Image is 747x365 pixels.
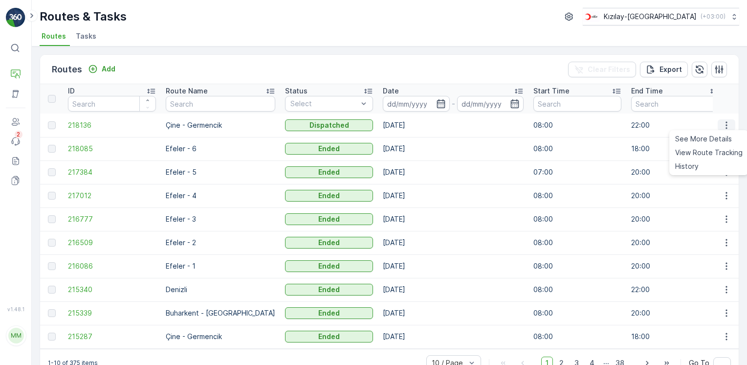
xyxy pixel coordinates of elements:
button: Ended [285,143,373,155]
button: Add [84,63,119,75]
button: Ended [285,260,373,272]
p: Status [285,86,308,96]
td: Efeler - 4 [161,184,280,207]
a: 216509 [68,238,156,248]
span: History [675,161,699,171]
p: Ended [318,332,340,342]
input: Search [68,96,156,112]
a: 215287 [68,332,156,342]
input: Search [533,96,621,112]
td: 08:00 [528,231,626,254]
p: ( +03:00 ) [701,13,725,21]
p: 2 [17,131,21,138]
p: Ended [318,261,340,271]
td: 18:00 [626,325,724,348]
input: dd/mm/yyyy [383,96,450,112]
p: Clear Filters [588,65,630,74]
button: Ended [285,190,373,202]
td: 08:00 [528,184,626,207]
p: Kızılay-[GEOGRAPHIC_DATA] [604,12,697,22]
a: 2 [6,132,25,151]
td: 08:00 [528,137,626,160]
div: Toggle Row Selected [48,262,56,270]
p: Ended [318,308,340,318]
p: Start Time [533,86,570,96]
div: Toggle Row Selected [48,215,56,223]
td: [DATE] [378,207,528,231]
span: Routes [42,31,66,41]
div: Toggle Row Selected [48,121,56,129]
td: 08:00 [528,207,626,231]
span: 216777 [68,214,156,224]
p: Ended [318,285,340,295]
div: Toggle Row Selected [48,286,56,294]
td: 22:00 [626,278,724,301]
button: MM [6,314,25,357]
td: 20:00 [626,231,724,254]
a: 218085 [68,144,156,154]
td: 07:00 [528,160,626,184]
p: Dispatched [309,120,349,130]
td: Çine - Germencik [161,114,280,137]
td: 20:00 [626,207,724,231]
button: Ended [285,166,373,178]
p: ID [68,86,75,96]
a: 217384 [68,167,156,177]
td: [DATE] [378,254,528,278]
p: End Time [631,86,663,96]
button: Ended [285,237,373,249]
button: Export [640,62,688,77]
td: 20:00 [626,301,724,325]
button: Kızılay-[GEOGRAPHIC_DATA](+03:00) [583,8,739,25]
button: Clear Filters [568,62,636,77]
td: 08:00 [528,278,626,301]
button: Dispatched [285,119,373,131]
a: 218136 [68,120,156,130]
p: Route Name [166,86,208,96]
td: 08:00 [528,114,626,137]
button: Ended [285,213,373,225]
td: 08:00 [528,254,626,278]
td: 20:00 [626,160,724,184]
a: 215339 [68,308,156,318]
span: v 1.48.1 [6,306,25,312]
p: Ended [318,238,340,248]
img: logo [6,8,25,27]
td: Efeler - 6 [161,137,280,160]
span: View Route Tracking [675,148,743,158]
div: MM [8,328,24,343]
p: Export [659,65,682,74]
td: [DATE] [378,114,528,137]
div: Toggle Row Selected [48,309,56,317]
td: [DATE] [378,137,528,160]
a: 217012 [68,191,156,201]
input: Search [166,96,275,112]
a: 215340 [68,285,156,295]
div: Toggle Row Selected [48,168,56,176]
a: 216086 [68,261,156,271]
td: Denizli [161,278,280,301]
div: Toggle Row Selected [48,239,56,247]
p: Ended [318,191,340,201]
td: 08:00 [528,301,626,325]
button: Ended [285,331,373,342]
td: 20:00 [626,184,724,207]
img: k%C4%B1z%C4%B1lay_D5CCths.png [583,11,600,22]
p: Date [383,86,399,96]
td: [DATE] [378,278,528,301]
td: [DATE] [378,160,528,184]
span: Tasks [76,31,96,41]
td: Efeler - 2 [161,231,280,254]
td: [DATE] [378,301,528,325]
p: Ended [318,167,340,177]
td: 08:00 [528,325,626,348]
td: [DATE] [378,231,528,254]
p: Select [290,99,358,109]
